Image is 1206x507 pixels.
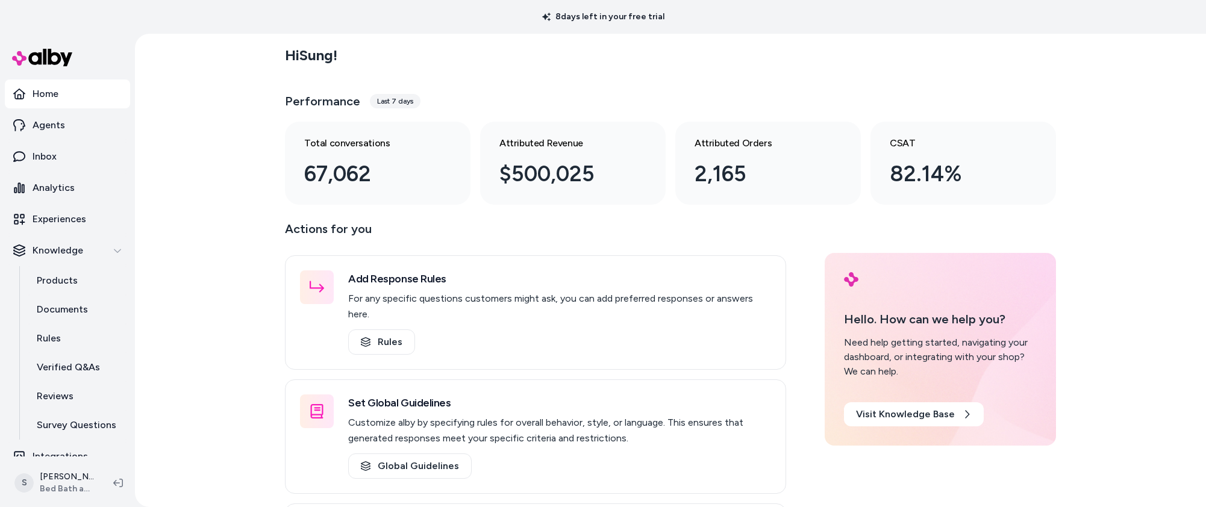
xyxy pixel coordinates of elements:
[5,111,130,140] a: Agents
[844,272,858,287] img: alby Logo
[890,136,1017,151] h3: CSAT
[25,324,130,353] a: Rules
[695,136,822,151] h3: Attributed Orders
[535,11,672,23] p: 8 days left in your free trial
[37,273,78,288] p: Products
[14,473,34,493] span: S
[33,212,86,226] p: Experiences
[844,402,984,426] a: Visit Knowledge Base
[33,181,75,195] p: Analytics
[25,295,130,324] a: Documents
[5,173,130,202] a: Analytics
[37,389,73,403] p: Reviews
[33,449,88,464] p: Integrations
[348,394,771,411] h3: Set Global Guidelines
[890,158,1017,190] div: 82.14%
[5,79,130,108] a: Home
[33,243,83,258] p: Knowledge
[5,142,130,171] a: Inbox
[37,302,88,317] p: Documents
[33,118,65,132] p: Agents
[5,205,130,234] a: Experiences
[5,236,130,265] button: Knowledge
[25,411,130,440] a: Survey Questions
[348,329,415,355] a: Rules
[33,87,58,101] p: Home
[499,158,627,190] div: $500,025
[499,136,627,151] h3: Attributed Revenue
[37,418,116,432] p: Survey Questions
[348,291,771,322] p: For any specific questions customers might ask, you can add preferred responses or answers here.
[285,93,360,110] h3: Performance
[40,471,94,483] p: [PERSON_NAME]
[304,136,432,151] h3: Total conversations
[844,335,1037,379] div: Need help getting started, navigating your dashboard, or integrating with your shop? We can help.
[285,219,786,248] p: Actions for you
[7,464,104,502] button: S[PERSON_NAME]Bed Bath and Beyond
[370,94,420,108] div: Last 7 days
[695,158,822,190] div: 2,165
[844,310,1037,328] p: Hello. How can we help you?
[304,158,432,190] div: 67,062
[5,442,130,471] a: Integrations
[25,353,130,382] a: Verified Q&As
[12,49,72,66] img: alby Logo
[285,46,337,64] h2: Hi Sung !
[37,331,61,346] p: Rules
[870,122,1056,205] a: CSAT 82.14%
[33,149,57,164] p: Inbox
[348,453,472,479] a: Global Guidelines
[25,382,130,411] a: Reviews
[285,122,470,205] a: Total conversations 67,062
[348,415,771,446] p: Customize alby by specifying rules for overall behavior, style, or language. This ensures that ge...
[675,122,861,205] a: Attributed Orders 2,165
[25,266,130,295] a: Products
[37,360,100,375] p: Verified Q&As
[480,122,666,205] a: Attributed Revenue $500,025
[40,483,94,495] span: Bed Bath and Beyond
[348,270,771,287] h3: Add Response Rules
